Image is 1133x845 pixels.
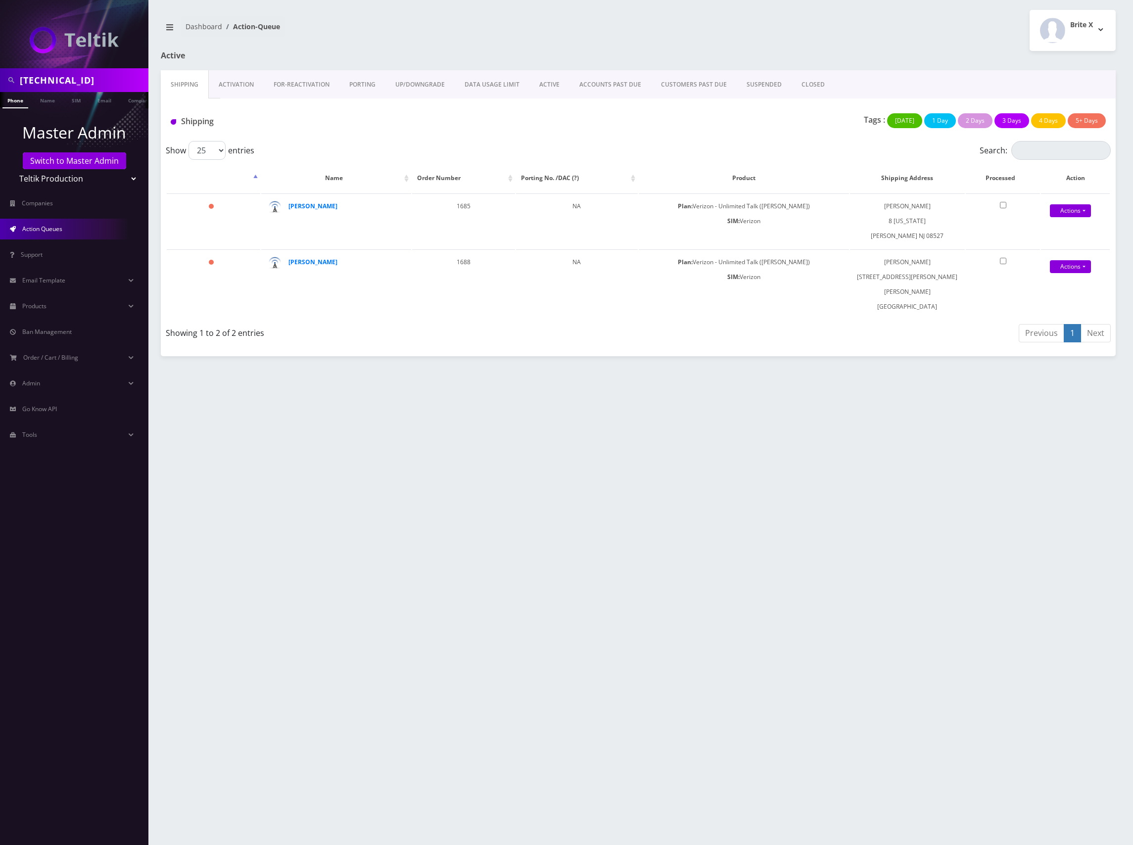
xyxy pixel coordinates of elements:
[186,22,222,31] a: Dashboard
[167,164,260,192] th: : activate to sort column descending
[958,113,992,128] button: 2 Days
[727,217,740,225] b: SIM:
[22,328,72,336] span: Ban Management
[678,258,693,266] b: Plan:
[209,70,264,99] a: Activation
[1041,164,1110,192] th: Action
[261,164,411,192] th: Name: activate to sort column ascending
[850,193,965,248] td: [PERSON_NAME] 8 [US_STATE] [PERSON_NAME] NJ 08527
[22,379,40,387] span: Admin
[2,92,28,108] a: Phone
[22,302,47,310] span: Products
[288,202,337,210] a: [PERSON_NAME]
[980,141,1111,160] label: Search:
[123,92,156,107] a: Company
[264,70,339,99] a: FOR-REActivation
[22,276,65,284] span: Email Template
[639,249,849,319] td: Verizon - Unlimited Talk ([PERSON_NAME]) Verizon
[1030,10,1116,51] button: Brite X
[189,141,226,160] select: Showentries
[20,71,146,90] input: Search in Company
[639,164,849,192] th: Product
[339,70,385,99] a: PORTING
[161,70,209,99] a: Shipping
[569,70,651,99] a: ACCOUNTS PAST DUE
[1031,113,1066,128] button: 4 Days
[1068,113,1106,128] button: 5+ Days
[1064,324,1081,342] a: 1
[67,92,86,107] a: SIM
[288,258,337,266] a: [PERSON_NAME]
[1011,141,1111,160] input: Search:
[455,70,529,99] a: DATA USAGE LIMIT
[1019,324,1064,342] a: Previous
[737,70,792,99] a: SUSPENDED
[22,199,53,207] span: Companies
[412,193,515,248] td: 1685
[678,202,693,210] b: Plan:
[792,70,835,99] a: CLOSED
[166,323,631,339] div: Showing 1 to 2 of 2 entries
[516,249,638,319] td: NA
[850,164,965,192] th: Shipping Address
[171,119,176,125] img: Shipping
[412,164,515,192] th: Order Number: activate to sort column ascending
[639,193,849,248] td: Verizon - Unlimited Talk ([PERSON_NAME]) Verizon
[21,250,43,259] span: Support
[516,193,638,248] td: NA
[1050,204,1091,217] a: Actions
[994,113,1029,128] button: 3 Days
[385,70,455,99] a: UP/DOWNGRADE
[850,249,965,319] td: [PERSON_NAME] [STREET_ADDRESS][PERSON_NAME][PERSON_NAME] [GEOGRAPHIC_DATA]
[864,114,885,126] p: Tags :
[1081,324,1111,342] a: Next
[222,21,280,32] li: Action-Queue
[30,27,119,53] img: Teltik Production
[887,113,922,128] button: [DATE]
[412,249,515,319] td: 1688
[966,164,1040,192] th: Processed: activate to sort column ascending
[22,430,37,439] span: Tools
[651,70,737,99] a: CUSTOMERS PAST DUE
[924,113,956,128] button: 1 Day
[161,16,631,45] nav: breadcrumb
[23,152,126,169] a: Switch to Master Admin
[171,117,472,126] h1: Shipping
[22,225,62,233] span: Action Queues
[529,70,569,99] a: ACTIVE
[35,92,60,107] a: Name
[161,51,469,60] h1: Active
[1050,260,1091,273] a: Actions
[22,405,57,413] span: Go Know API
[93,92,116,107] a: Email
[727,273,740,281] b: SIM:
[1070,21,1093,29] h2: Brite X
[23,353,78,362] span: Order / Cart / Billing
[166,141,254,160] label: Show entries
[516,164,638,192] th: Porting No. /DAC (?): activate to sort column ascending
